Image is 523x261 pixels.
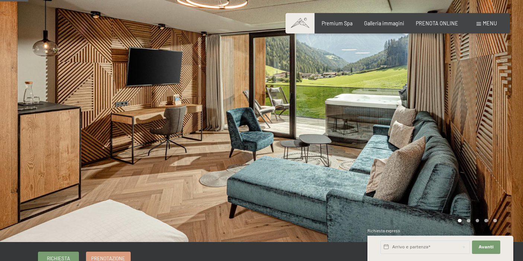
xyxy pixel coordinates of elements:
[322,20,353,26] a: Premium Spa
[364,20,404,26] a: Galleria immagini
[483,20,497,26] span: Menu
[479,244,494,250] span: Avanti
[472,241,500,254] button: Avanti
[367,228,400,233] span: Richiesta express
[416,20,458,26] a: PRENOTA ONLINE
